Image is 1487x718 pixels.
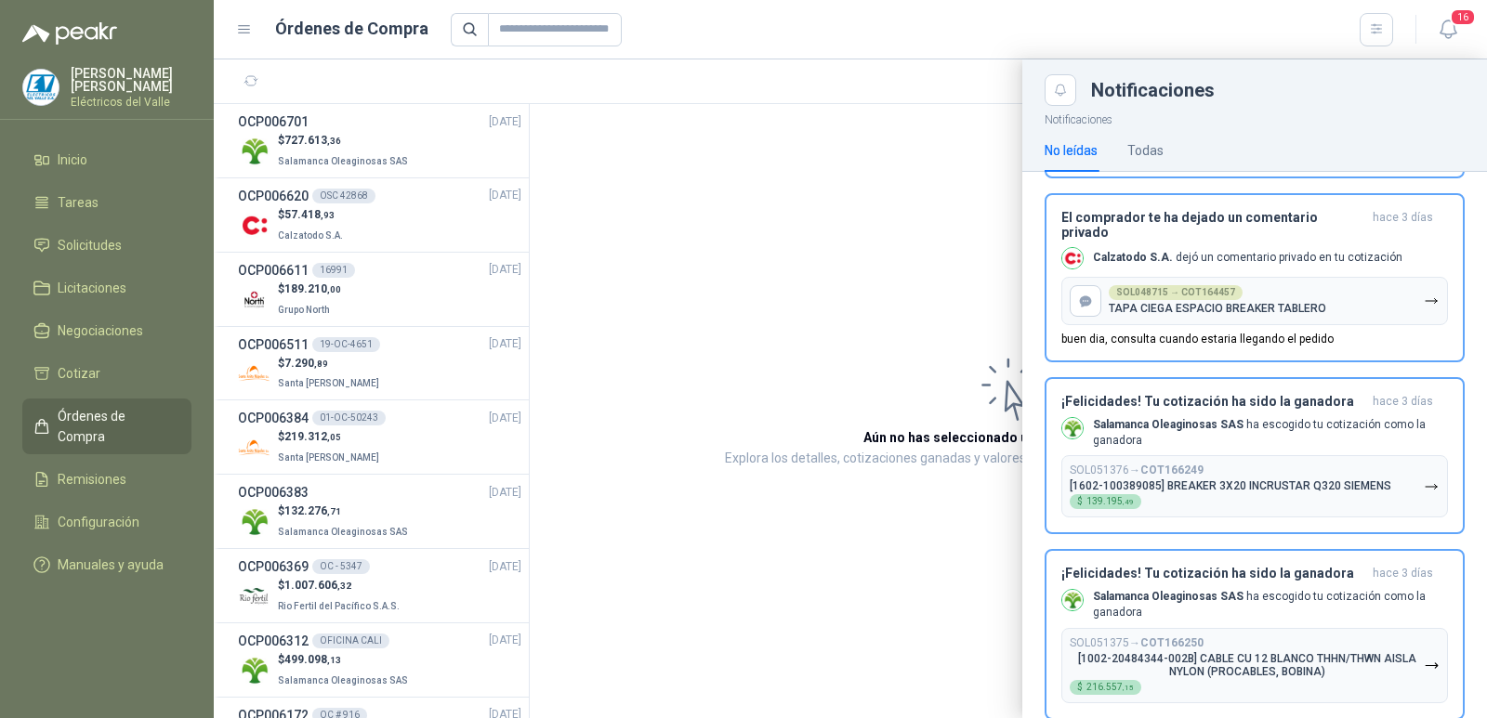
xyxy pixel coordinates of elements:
span: hace 3 días [1373,394,1433,410]
span: Tareas [58,192,99,213]
a: Negociaciones [22,313,191,348]
p: Notificaciones [1022,106,1487,129]
b: COT166249 [1140,463,1204,476]
span: 139.195 [1086,497,1134,506]
span: 216.557 [1086,683,1134,692]
p: [PERSON_NAME] [PERSON_NAME] [71,67,191,93]
img: Company Logo [1062,418,1083,438]
p: ha escogido tu cotización como la ganadora [1093,589,1448,620]
a: Solicitudes [22,228,191,263]
button: SOL048715 → COT164457TAPA CIEGA ESPACIO BREAKER TABLERO [1061,277,1448,325]
img: Company Logo [1062,248,1083,268]
button: SOL051376→COT166249[1602-100389085] BREAKER 3X20 INCRUSTAR Q320 SIEMENS$139.195,49 [1061,455,1448,517]
button: Close [1045,74,1076,106]
span: Negociaciones [58,320,143,341]
a: Licitaciones [22,270,191,306]
p: SOL051375 → [1070,636,1204,650]
span: hace 3 días [1373,566,1433,581]
b: Calzatodo S.A. [1093,251,1173,264]
a: Órdenes de Compra [22,398,191,454]
a: Cotizar [22,356,191,391]
p: [1002-20484344-002B] CABLE CU 12 BLANCO THHN/THWN AISLA NYLON (PROCABLES, BOBINA) [1070,652,1424,678]
div: Notificaciones [1091,81,1465,99]
span: 16 [1450,8,1476,26]
h3: ¡Felicidades! Tu cotización ha sido la ganadora [1061,394,1365,410]
img: Company Logo [23,70,59,105]
a: Remisiones [22,462,191,497]
div: $ [1070,680,1141,695]
div: No leídas [1045,140,1098,161]
span: Órdenes de Compra [58,406,174,447]
p: ha escogido tu cotización como la ganadora [1093,417,1448,449]
span: ,15 [1123,684,1134,692]
h3: El comprador te ha dejado un comentario privado [1061,210,1365,240]
img: Logo peakr [22,22,117,45]
div: SOL048715 → COT164457 [1109,285,1243,300]
span: hace 3 días [1373,210,1433,240]
span: Inicio [58,150,87,170]
a: Manuales y ayuda [22,547,191,582]
h3: ¡Felicidades! Tu cotización ha sido la ganadora [1061,566,1365,581]
span: Remisiones [58,469,126,490]
span: Configuración [58,512,139,532]
span: Cotizar [58,363,100,384]
b: Salamanca Oleaginosas SAS [1093,418,1244,431]
div: $ [1070,494,1141,509]
p: TAPA CIEGA ESPACIO BREAKER TABLERO [1109,302,1326,315]
b: Salamanca Oleaginosas SAS [1093,590,1244,603]
button: SOL051375→COT166250[1002-20484344-002B] CABLE CU 12 BLANCO THHN/THWN AISLA NYLON (PROCABLES, BOBI... [1061,628,1448,703]
a: Tareas [22,185,191,220]
button: El comprador te ha dejado un comentario privadohace 3 días Company LogoCalzatodo S.A. dejó un com... [1045,193,1465,362]
p: buen dia, consulta cuando estaria llegando el pedido [1061,333,1334,346]
button: 16 [1431,13,1465,46]
p: Eléctricos del Valle [71,97,191,108]
a: Configuración [22,504,191,540]
img: Company Logo [1062,590,1083,610]
b: COT166250 [1140,636,1204,649]
span: ,49 [1123,498,1134,506]
div: Todas [1127,140,1164,161]
span: Solicitudes [58,235,122,255]
p: SOL051376 → [1070,463,1204,477]
p: dejó un comentario privado en tu cotización [1093,250,1402,266]
p: [1602-100389085] BREAKER 3X20 INCRUSTAR Q320 SIEMENS [1070,479,1391,492]
button: ¡Felicidades! Tu cotización ha sido la ganadorahace 3 días Company LogoSalamanca Oleaginosas SAS ... [1045,377,1465,535]
span: Licitaciones [58,278,126,298]
h1: Órdenes de Compra [275,16,428,42]
span: Manuales y ayuda [58,555,164,575]
a: Inicio [22,142,191,177]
